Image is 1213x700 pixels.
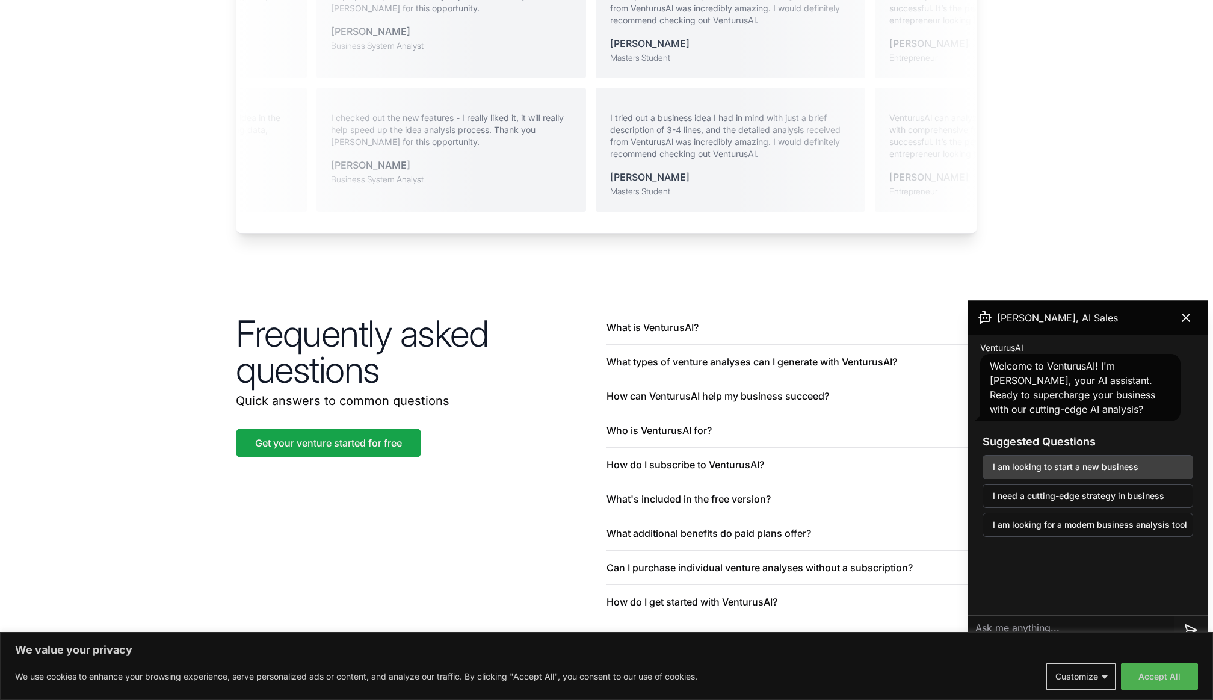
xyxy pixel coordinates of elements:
[1046,663,1116,690] button: Customize
[236,392,606,409] p: Quick answers to common questions
[617,112,858,160] p: I tried out a business idea I had in mind with just a brief description of 3-4 lines, and the det...
[617,170,697,184] div: [PERSON_NAME]
[897,170,976,184] div: [PERSON_NAME]
[606,482,977,516] button: What's included in the free version?
[606,516,977,550] button: What additional benefits do paid plans offer?
[324,24,416,39] div: [PERSON_NAME]
[236,315,606,388] h2: Frequently asked questions
[882,52,961,64] div: Entrepreneur
[990,360,1155,415] span: Welcome to VenturusAI! I'm [PERSON_NAME], your AI assistant. Ready to supercharge your business w...
[236,429,421,457] a: Get your venture started for free
[983,455,1193,479] button: I am looking to start a new business
[617,185,697,197] div: Masters Student
[897,112,1137,160] p: VenturusAl can analyze your business ideas and provide you with comprehensive feedback on how to ...
[603,52,682,64] div: Masters Student
[603,36,682,51] div: [PERSON_NAME]
[606,585,977,619] button: How do I get started with VenturusAI?
[1121,663,1198,690] button: Accept All
[606,379,977,413] button: How can VenturusAI help my business succeed?
[606,448,977,482] button: How do I subscribe to VenturusAI?
[338,158,431,172] div: [PERSON_NAME]
[983,484,1193,508] button: I need a cutting-edge strategy in business
[59,112,300,148] p: How I like this app VenturusAI - you can put an idea in the eyes of the AI and it gives you a lot...
[897,185,976,197] div: Entrepreneur
[606,413,977,447] button: Who is VenturusAI for?
[15,643,1198,657] p: We value your privacy
[983,513,1193,537] button: I am looking for a modern business analysis tool
[606,345,977,379] button: What types of venture analyses can I generate with VenturusAI?
[15,669,697,684] p: We use cookies to enhance your browsing experience, serve personalized ads or content, and analyz...
[983,433,1193,450] h3: Suggested Questions
[338,173,431,185] div: Business System Analyst
[338,112,579,148] p: I checked out the new features - I really liked it, it will really help speed up the idea analysi...
[324,40,416,52] div: Business System Analyst
[980,342,1023,354] span: VenturusAI
[882,36,961,51] div: [PERSON_NAME]
[606,551,977,584] button: Can I purchase individual venture analyses without a subscription?
[997,311,1118,325] span: [PERSON_NAME], AI Sales
[606,311,977,344] button: What is VenturusAI?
